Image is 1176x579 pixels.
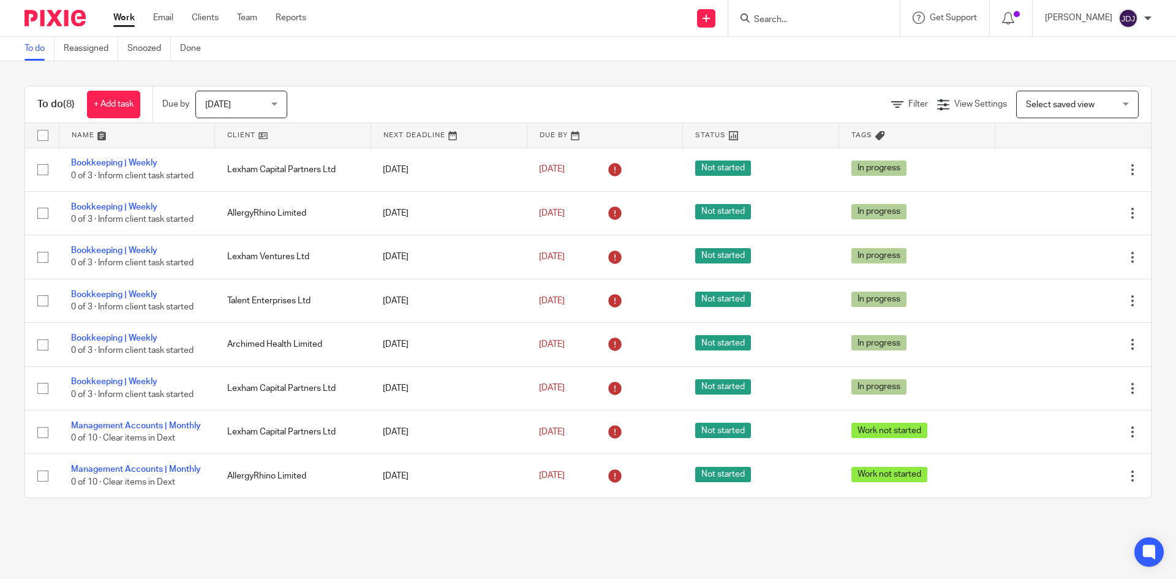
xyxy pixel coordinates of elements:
span: Not started [695,292,751,307]
a: Management Accounts | Monthly [71,422,201,430]
span: Not started [695,161,751,176]
td: [DATE] [371,148,527,191]
span: Not started [695,467,751,482]
span: [DATE] [205,100,231,109]
p: Due by [162,98,189,110]
span: Work not started [851,423,927,438]
td: [DATE] [371,279,527,322]
a: Bookkeeping | Weekly [71,159,157,167]
span: Work not started [851,467,927,482]
span: (8) [63,99,75,109]
span: Filter [908,100,928,108]
a: Snoozed [127,37,171,61]
a: Bookkeeping | Weekly [71,246,157,255]
td: Lexham Ventures Ltd [215,235,371,279]
span: [DATE] [539,471,565,480]
span: In progress [851,204,907,219]
td: AllergyRhino Limited [215,191,371,235]
img: Pixie [24,10,86,26]
span: Select saved view [1026,100,1095,109]
a: Clients [192,12,219,24]
span: [DATE] [539,209,565,218]
td: [DATE] [371,454,527,498]
td: AllergyRhino Limited [215,454,371,498]
td: [DATE] [371,366,527,410]
td: [DATE] [371,235,527,279]
span: View Settings [954,100,1007,108]
span: [DATE] [539,252,565,261]
td: Archimed Health Limited [215,323,371,366]
span: [DATE] [539,384,565,393]
img: svg%3E [1118,9,1138,28]
span: Not started [695,335,751,350]
a: Done [180,37,210,61]
td: Lexham Capital Partners Ltd [215,366,371,410]
span: [DATE] [539,165,565,174]
span: 0 of 3 · Inform client task started [71,390,194,399]
span: 0 of 10 · Clear items in Dext [71,434,175,442]
a: Management Accounts | Monthly [71,465,201,474]
span: 0 of 3 · Inform client task started [71,303,194,311]
span: [DATE] [539,297,565,305]
span: [DATE] [539,340,565,349]
td: [DATE] [371,411,527,454]
a: Work [113,12,135,24]
span: In progress [851,335,907,350]
a: Email [153,12,173,24]
h1: To do [37,98,75,111]
td: Lexham Capital Partners Ltd [215,411,371,454]
a: Reports [276,12,306,24]
span: Not started [695,423,751,438]
a: Bookkeeping | Weekly [71,377,157,386]
td: Lexham Capital Partners Ltd [215,148,371,191]
span: Not started [695,379,751,395]
a: Reassigned [64,37,118,61]
a: To do [24,37,55,61]
td: [DATE] [371,323,527,366]
span: 0 of 3 · Inform client task started [71,215,194,224]
span: 0 of 10 · Clear items in Dext [71,478,175,486]
span: In progress [851,292,907,307]
a: Bookkeeping | Weekly [71,334,157,342]
span: Tags [851,132,872,138]
span: 0 of 3 · Inform client task started [71,347,194,355]
a: Bookkeeping | Weekly [71,290,157,299]
span: [DATE] [539,428,565,436]
span: Not started [695,248,751,263]
input: Search [753,15,863,26]
td: Talent Enterprises Ltd [215,279,371,322]
span: 0 of 3 · Inform client task started [71,259,194,268]
span: Not started [695,204,751,219]
span: In progress [851,161,907,176]
a: Bookkeeping | Weekly [71,203,157,211]
span: In progress [851,248,907,263]
a: + Add task [87,91,140,118]
span: 0 of 3 · Inform client task started [71,172,194,180]
td: [DATE] [371,191,527,235]
a: Team [237,12,257,24]
span: Get Support [930,13,977,22]
p: [PERSON_NAME] [1045,12,1112,24]
span: In progress [851,379,907,395]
